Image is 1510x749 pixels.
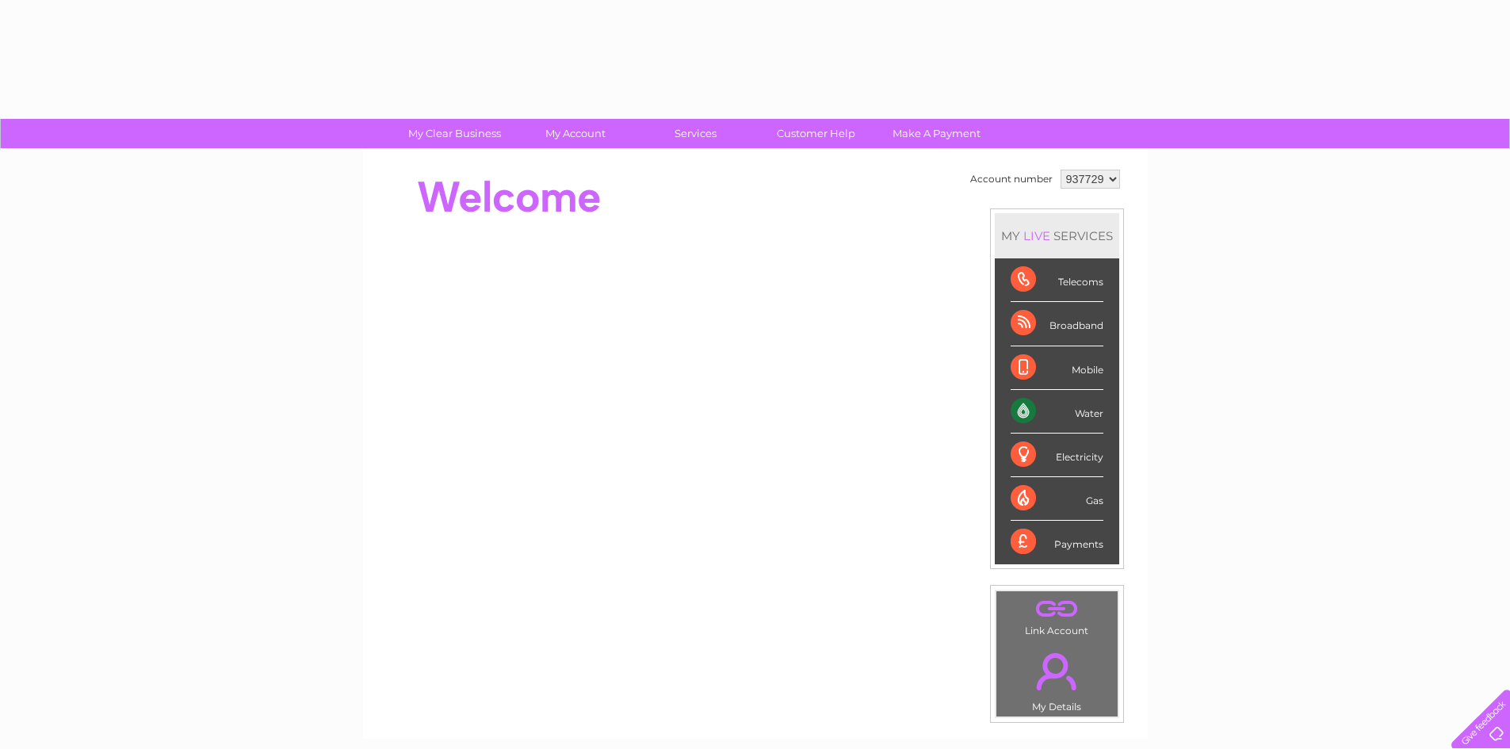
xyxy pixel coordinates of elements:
[1011,477,1103,521] div: Gas
[1000,595,1114,623] a: .
[1011,302,1103,346] div: Broadband
[1020,228,1053,243] div: LIVE
[510,119,640,148] a: My Account
[1011,346,1103,390] div: Mobile
[751,119,881,148] a: Customer Help
[995,213,1119,258] div: MY SERVICES
[996,590,1118,640] td: Link Account
[630,119,761,148] a: Services
[966,166,1057,193] td: Account number
[871,119,1002,148] a: Make A Payment
[1011,521,1103,564] div: Payments
[1000,644,1114,699] a: .
[1011,258,1103,302] div: Telecoms
[389,119,520,148] a: My Clear Business
[1011,390,1103,434] div: Water
[1011,434,1103,477] div: Electricity
[996,640,1118,717] td: My Details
